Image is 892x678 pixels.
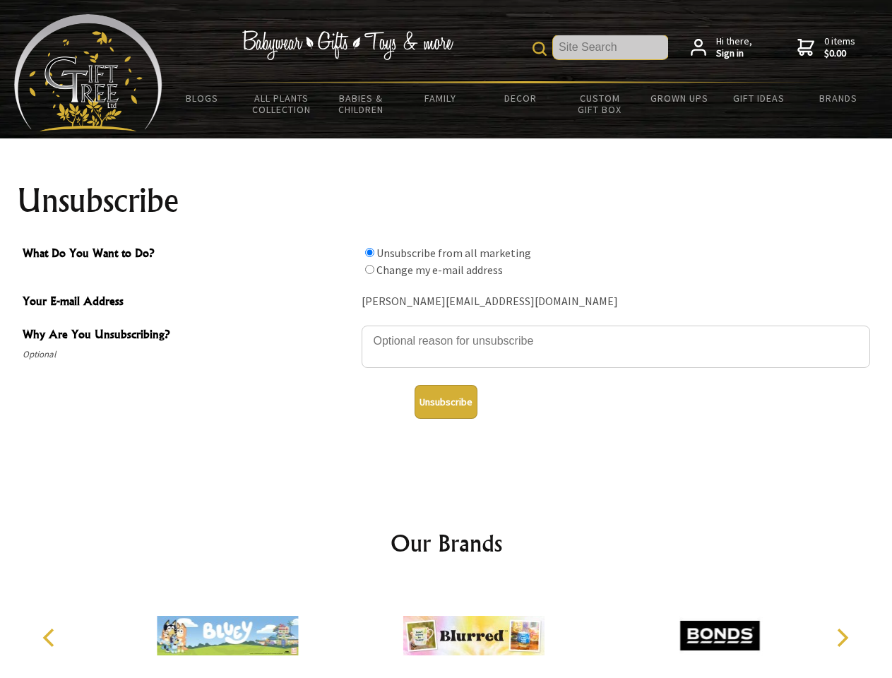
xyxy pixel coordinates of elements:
textarea: Why Are You Unsubscribing? [362,326,870,368]
span: Why Are You Unsubscribing? [23,326,355,346]
a: 0 items$0.00 [797,35,855,60]
strong: $0.00 [824,47,855,60]
h1: Unsubscribe [17,184,876,218]
input: What Do You Want to Do? [365,265,374,274]
input: What Do You Want to Do? [365,248,374,257]
span: 0 items [824,35,855,60]
a: Hi there,Sign in [691,35,752,60]
span: Your E-mail Address [23,292,355,313]
a: Grown Ups [639,83,719,113]
span: What Do You Want to Do? [23,244,355,265]
img: Babywear - Gifts - Toys & more [242,30,453,60]
label: Change my e-mail address [376,263,503,277]
img: Babyware - Gifts - Toys and more... [14,14,162,131]
button: Next [826,622,857,653]
a: BLOGS [162,83,242,113]
button: Previous [35,622,66,653]
a: Babies & Children [321,83,401,124]
button: Unsubscribe [415,385,477,419]
input: Site Search [553,35,668,59]
img: product search [533,42,547,56]
a: Decor [480,83,560,113]
a: Brands [799,83,879,113]
a: Custom Gift Box [560,83,640,124]
a: All Plants Collection [242,83,322,124]
span: Optional [23,346,355,363]
span: Hi there, [716,35,752,60]
a: Gift Ideas [719,83,799,113]
div: [PERSON_NAME][EMAIL_ADDRESS][DOMAIN_NAME] [362,291,870,313]
strong: Sign in [716,47,752,60]
h2: Our Brands [28,526,864,560]
label: Unsubscribe from all marketing [376,246,531,260]
a: Family [401,83,481,113]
